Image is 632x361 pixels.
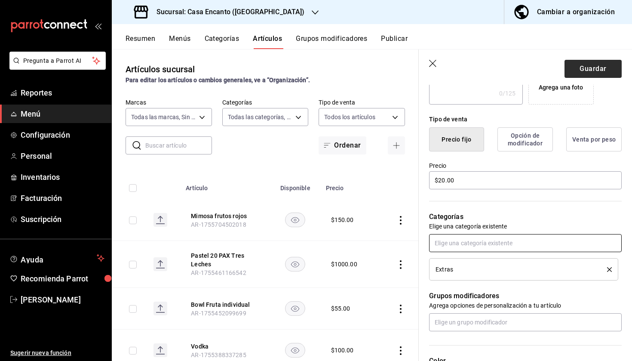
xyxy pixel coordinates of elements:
h3: Sucursal: Casa Encanto ([GEOGRAPHIC_DATA]) [150,7,305,17]
a: Pregunta a Parrot AI [6,62,106,71]
div: navigation tabs [126,34,632,49]
button: Publicar [381,34,408,49]
span: Inventarios [21,171,104,183]
button: availability-product [285,343,305,358]
span: Sugerir nueva función [10,349,104,358]
span: AR-1755388337285 [191,352,246,358]
button: Ordenar [319,136,366,154]
input: Elige un grupo modificador [429,313,622,331]
button: availability-product [285,301,305,316]
label: Marcas [126,99,212,105]
button: edit-product-location [191,251,260,268]
p: Elige una categoría existente [429,222,622,231]
th: Precio [321,172,379,199]
span: Pregunta a Parrot AI [23,56,92,65]
th: Disponible [270,172,320,199]
span: Recomienda Parrot [21,273,104,284]
div: $ 100.00 [331,346,354,355]
button: Opción de modificador [497,127,553,151]
button: Menús [169,34,190,49]
button: Resumen [126,34,155,49]
input: $0.00 [429,171,622,189]
button: Grupos modificadores [296,34,367,49]
th: Artículo [181,172,270,199]
label: Categorías [222,99,309,105]
p: Categorías [429,212,622,222]
p: Agrega opciones de personalización a tu artículo [429,301,622,310]
label: Tipo de venta [319,99,405,105]
div: 0 /125 [499,89,516,98]
span: Ayuda [21,253,93,263]
div: Cambiar a organización [537,6,615,18]
span: AR-1755461166542 [191,269,246,276]
span: Todas las marcas, Sin marca [131,113,196,121]
p: Grupos modificadores [429,291,622,301]
button: availability-product [285,213,305,227]
span: Reportes [21,87,104,99]
span: Extras [436,266,453,272]
button: Artículos [253,34,282,49]
button: actions [396,305,405,313]
span: AR-1755704502018 [191,221,246,228]
button: delete [601,267,612,272]
button: edit-product-location [191,342,260,351]
button: actions [396,346,405,355]
button: edit-product-location [191,300,260,309]
div: $ 150.00 [331,216,354,224]
span: [PERSON_NAME] [21,294,104,305]
button: availability-product [285,257,305,272]
input: Buscar artículo [145,137,212,154]
button: edit-product-location [191,212,260,220]
span: Configuración [21,129,104,141]
span: Facturación [21,192,104,204]
span: AR-1755452099699 [191,310,246,317]
span: Personal [21,150,104,162]
div: $ 55.00 [331,304,350,313]
button: open_drawer_menu [95,22,101,29]
button: actions [396,260,405,269]
span: Menú [21,108,104,120]
div: $ 1000.00 [331,260,357,268]
span: Suscripción [21,213,104,225]
div: Agrega una foto [539,83,583,92]
button: Guardar [565,60,622,78]
button: Venta por peso [566,127,622,151]
button: Precio fijo [429,127,484,151]
input: Elige una categoría existente [429,234,622,252]
div: Artículos sucursal [126,63,195,76]
strong: Para editar los artículos o cambios generales, ve a “Organización”. [126,77,310,83]
button: Categorías [205,34,239,49]
span: Todos los artículos [324,113,375,121]
button: actions [396,216,405,225]
label: Precio [429,163,622,169]
span: Todas las categorías, Sin categoría [228,113,293,121]
button: Pregunta a Parrot AI [9,52,106,70]
div: Tipo de venta [429,115,622,124]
